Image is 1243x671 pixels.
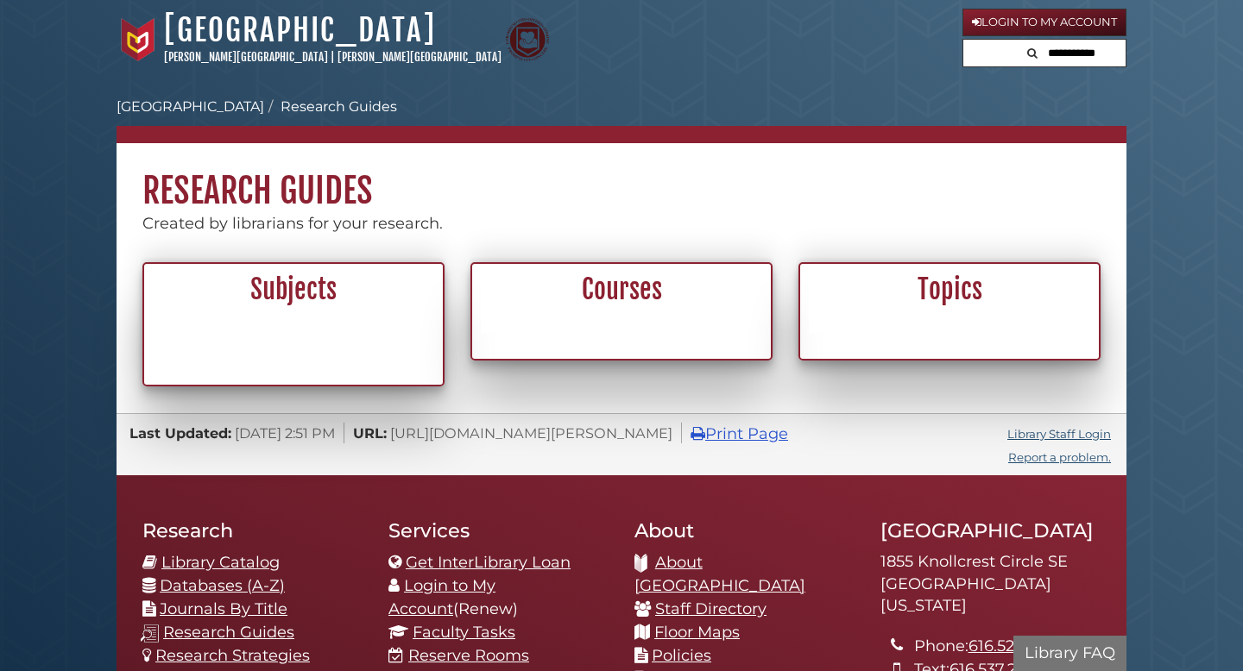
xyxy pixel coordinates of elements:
h2: [GEOGRAPHIC_DATA] [880,518,1101,542]
span: [URL][DOMAIN_NAME][PERSON_NAME] [390,424,672,442]
a: [PERSON_NAME][GEOGRAPHIC_DATA] [164,50,328,64]
span: URL: [353,424,387,442]
a: 616.526.7197 [969,637,1062,655]
h2: Courses [482,273,761,306]
img: research-guides-icon-white_37x37.png [141,624,159,643]
a: [GEOGRAPHIC_DATA] [164,11,436,49]
a: Research Strategies [155,646,310,665]
span: Last Updated: [129,424,231,442]
img: Calvin Theological Seminary [506,18,549,61]
a: Library Staff Login [1007,427,1111,441]
a: [PERSON_NAME][GEOGRAPHIC_DATA] [338,50,502,64]
a: Journals By Title [160,599,287,618]
h2: About [634,518,855,542]
li: Phone: [914,635,1101,658]
button: Search [1022,40,1043,63]
h2: Topics [810,273,1089,306]
a: Library Catalog [161,553,280,572]
a: [GEOGRAPHIC_DATA] [117,98,264,115]
i: Print Page [691,426,705,442]
h2: Research [142,518,363,542]
a: Reserve Rooms [408,646,529,665]
a: About [GEOGRAPHIC_DATA] [634,553,805,595]
span: [DATE] 2:51 PM [235,424,335,442]
h2: Subjects [154,273,433,306]
a: Print Page [691,424,788,443]
span: | [331,50,335,64]
a: Policies [652,646,711,665]
a: Login to My Account [388,576,495,618]
a: Floor Maps [654,623,740,642]
img: Calvin University [117,18,160,61]
a: Research Guides [163,623,294,642]
a: Databases (A-Z) [160,576,285,595]
a: Report a problem. [1008,450,1111,464]
a: Login to My Account [962,9,1126,36]
a: Research Guides [281,98,397,115]
a: Faculty Tasks [413,623,515,642]
li: (Renew) [388,574,609,621]
span: Created by librarians for your research. [142,214,443,233]
h1: Research Guides [117,143,1126,212]
address: 1855 Knollcrest Circle SE [GEOGRAPHIC_DATA][US_STATE] [880,551,1101,618]
nav: breadcrumb [117,97,1126,143]
i: Search [1027,47,1038,59]
h2: Services [388,518,609,542]
a: Staff Directory [655,599,767,618]
a: Get InterLibrary Loan [406,553,571,572]
button: Library FAQ [1013,636,1126,671]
